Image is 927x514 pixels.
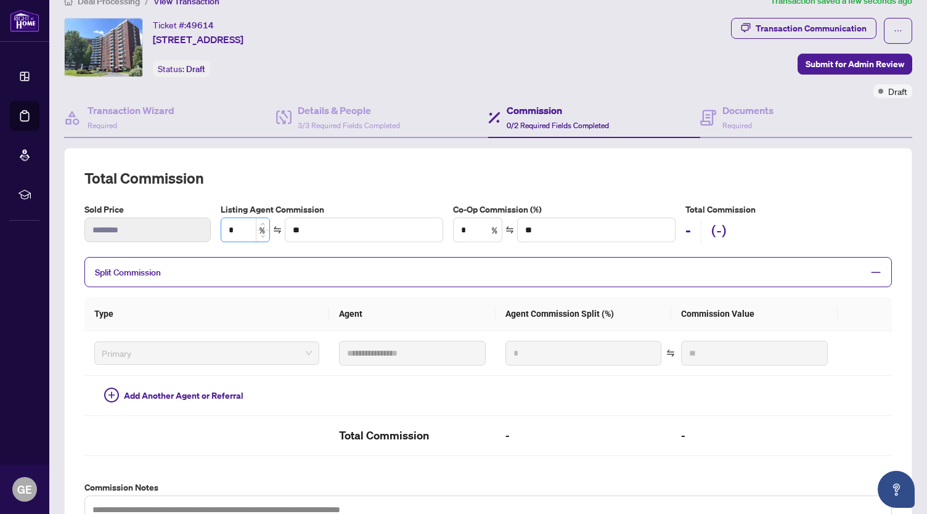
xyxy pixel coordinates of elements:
[261,222,265,226] span: up
[722,121,752,130] span: Required
[186,63,205,75] span: Draft
[681,426,828,446] h2: -
[298,103,400,118] h4: Details & People
[507,103,609,118] h4: Commission
[339,426,486,446] h2: Total Commission
[671,297,838,331] th: Commission Value
[10,9,39,32] img: logo
[756,18,867,38] div: Transaction Communication
[102,344,312,362] span: Primary
[685,221,691,244] h2: -
[711,221,727,244] h2: (-)
[124,389,243,402] span: Add Another Agent or Referral
[298,121,400,130] span: 3/3 Required Fields Completed
[88,103,174,118] h4: Transaction Wizard
[88,121,117,130] span: Required
[329,297,496,331] th: Agent
[84,168,892,188] h2: Total Commission
[153,60,210,77] div: Status:
[666,349,675,357] span: swap
[798,54,912,75] button: Submit for Admin Review
[65,18,142,76] img: IMG-X12331689_1.jpg
[453,203,676,216] label: Co-Op Commission (%)
[221,203,443,216] label: Listing Agent Commission
[84,481,892,494] label: Commission Notes
[95,267,161,278] span: Split Commission
[84,297,329,331] th: Type
[894,27,902,35] span: ellipsis
[888,84,907,98] span: Draft
[496,297,671,331] th: Agent Commission Split (%)
[256,230,269,242] span: Decrease Value
[104,388,119,402] span: plus-circle
[722,103,774,118] h4: Documents
[94,386,253,406] button: Add Another Agent or Referral
[153,32,243,47] span: [STREET_ADDRESS]
[507,121,609,130] span: 0/2 Required Fields Completed
[153,18,214,32] div: Ticket #:
[186,20,214,31] span: 49614
[84,203,211,216] label: Sold Price
[256,218,269,230] span: Increase Value
[273,226,282,234] span: swap
[870,267,881,278] span: minus
[685,203,892,216] h5: Total Commission
[261,234,265,239] span: down
[731,18,876,39] button: Transaction Communication
[878,471,915,508] button: Open asap
[84,257,892,287] div: Split Commission
[17,481,32,498] span: GE
[505,226,514,234] span: swap
[505,426,661,446] h2: -
[806,54,904,74] span: Submit for Admin Review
